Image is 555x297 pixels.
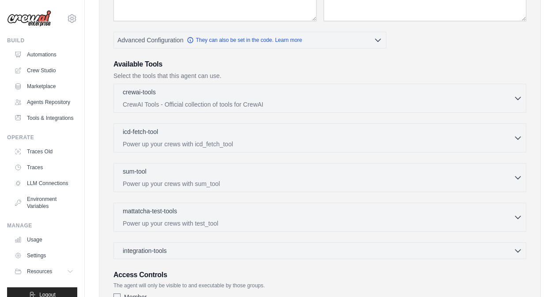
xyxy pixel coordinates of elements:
a: Environment Variables [11,192,77,213]
span: Resources [27,268,52,275]
a: They can also be set in the code. Learn more [187,37,302,44]
a: Traces [11,160,77,174]
a: Traces Old [11,145,77,159]
a: Tools & Integrations [11,111,77,125]
a: Usage [11,233,77,247]
p: Power up your crews with sum_tool [123,179,513,188]
a: Marketplace [11,79,77,93]
span: Advanced Configuration [117,36,183,45]
button: crewai-tools CrewAI Tools - Official collection of tools for CrewAI [117,88,522,109]
a: Settings [11,249,77,263]
p: The agent will only be visible to and executable by those groups. [113,282,526,289]
h3: Access Controls [113,270,526,280]
a: Automations [11,48,77,62]
button: mattatcha-test-tools Power up your crews with test_tool [117,207,522,228]
button: integration-tools [117,246,522,255]
p: icd-fetch-tool [123,127,158,136]
span: integration-tools [123,246,167,255]
button: icd-fetch-tool Power up your crews with icd_fetch_tool [117,127,522,148]
a: LLM Connections [11,176,77,190]
div: Manage [7,222,77,229]
img: Logo [7,10,51,27]
p: CrewAI Tools - Official collection of tools for CrewAI [123,100,513,109]
button: Resources [11,264,77,278]
p: sum-tool [123,167,147,176]
p: Power up your crews with icd_fetch_tool [123,140,513,148]
a: Agents Repository [11,95,77,109]
h3: Available Tools [113,59,526,70]
p: mattatcha-test-tools [123,207,177,215]
button: Advanced Configuration They can also be set in the code. Learn more [114,32,386,48]
button: sum-tool Power up your crews with sum_tool [117,167,522,188]
div: Build [7,37,77,44]
div: Operate [7,134,77,141]
p: Power up your crews with test_tool [123,219,513,228]
a: Crew Studio [11,63,77,78]
p: crewai-tools [123,88,156,97]
p: Select the tools that this agent can use. [113,71,526,80]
